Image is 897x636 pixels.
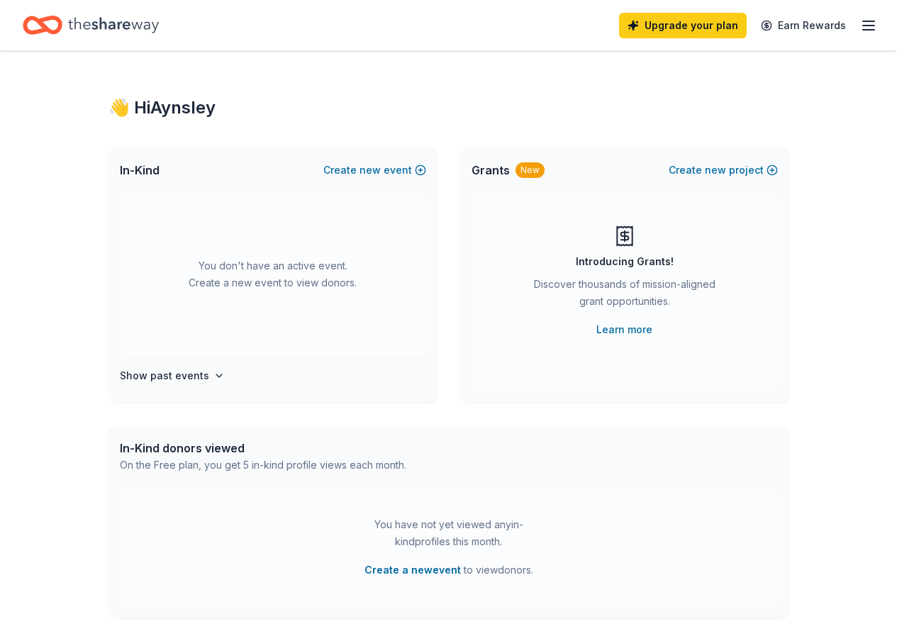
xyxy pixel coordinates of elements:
[23,9,159,42] a: Home
[472,162,510,179] span: Grants
[360,162,381,179] span: new
[576,253,674,270] div: Introducing Grants!
[364,562,461,579] button: Create a newevent
[120,440,406,457] div: In-Kind donors viewed
[323,162,426,179] button: Createnewevent
[120,367,209,384] h4: Show past events
[120,193,426,356] div: You don't have an active event. Create a new event to view donors.
[120,162,160,179] span: In-Kind
[705,162,726,179] span: new
[528,276,721,316] div: Discover thousands of mission-aligned grant opportunities.
[596,321,652,338] a: Learn more
[108,96,789,119] div: 👋 Hi Aynsley
[120,457,406,474] div: On the Free plan, you get 5 in-kind profile views each month.
[360,516,537,550] div: You have not yet viewed any in-kind profiles this month.
[516,162,545,178] div: New
[752,13,854,38] a: Earn Rewards
[669,162,778,179] button: Createnewproject
[120,367,225,384] button: Show past events
[619,13,747,38] a: Upgrade your plan
[364,562,533,579] span: to view donors .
